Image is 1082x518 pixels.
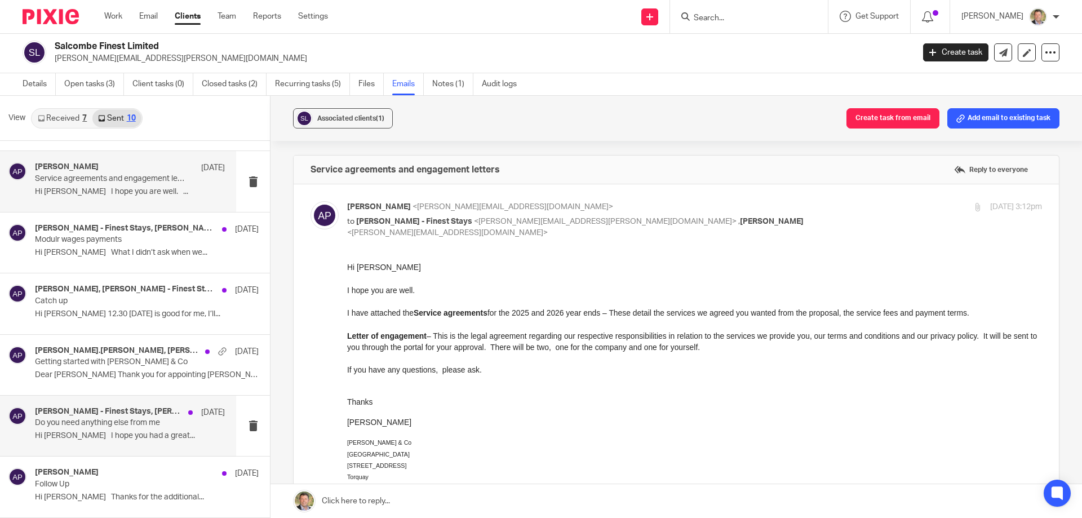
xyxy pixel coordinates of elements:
[413,203,613,211] span: <[PERSON_NAME][EMAIL_ADDRESS][DOMAIN_NAME]>
[493,391,595,400] a: [EMAIL_ADDRESS][DOMAIN_NAME]
[923,43,988,61] a: Create task
[35,407,183,417] h4: [PERSON_NAME] - Finest Stays, [PERSON_NAME]
[35,370,259,380] p: Dear [PERSON_NAME] Thank you for appointing [PERSON_NAME]...
[8,112,25,124] span: View
[296,110,313,127] img: svg%3E
[66,47,140,56] b: Service agreements
[55,53,906,64] p: [PERSON_NAME][EMAIL_ADDRESS][PERSON_NAME][DOMAIN_NAME]
[8,468,26,486] img: svg%3E
[202,73,267,95] a: Closed tasks (2)
[961,11,1023,22] p: [PERSON_NAME]
[947,108,1059,129] button: Add email to existing task
[35,248,259,258] p: Hi [PERSON_NAME] What I didn’t ask when we...
[132,73,193,95] a: Client tasks (0)
[35,162,99,172] h4: [PERSON_NAME]
[317,115,384,122] span: Associated clients
[432,73,473,95] a: Notes (1)
[175,11,201,22] a: Clients
[493,392,595,399] span: [EMAIL_ADDRESS][DOMAIN_NAME]
[235,224,259,235] p: [DATE]
[55,41,736,52] h2: Salcombe Finest Limited
[376,115,384,122] span: (1)
[8,162,26,180] img: svg%3E
[23,41,46,64] img: svg%3E
[218,11,236,22] a: Team
[693,14,794,24] input: Search
[855,12,899,20] span: Get Support
[6,277,54,286] a: [DOMAIN_NAME]
[298,11,328,22] a: Settings
[35,418,187,428] p: Do you need anything else from me
[482,73,525,95] a: Audit logs
[1029,8,1047,26] img: High%20Res%20Andrew%20Price%20Accountants_Poppy%20Jakes%20photography-1118.jpg
[35,468,99,477] h4: [PERSON_NAME]
[846,108,939,129] button: Create task from email
[35,296,214,306] p: Catch up
[267,472,314,479] span: [DOMAIN_NAME]
[8,346,26,364] img: svg%3E
[6,278,54,285] span: [DOMAIN_NAME]
[311,201,339,229] img: svg%3E
[82,114,87,122] div: 7
[8,224,26,242] img: svg%3E
[139,11,158,22] a: Email
[35,235,214,245] p: Modulr wages payments
[201,162,225,174] p: [DATE]
[35,480,214,489] p: Follow Up
[23,9,79,24] img: Pixie
[356,218,472,225] span: [PERSON_NAME] - Finest Stays
[358,73,384,95] a: Files
[275,73,350,95] a: Recurring tasks (5)
[35,285,216,294] h4: [PERSON_NAME], [PERSON_NAME] - Finest Stays
[235,346,259,357] p: [DATE]
[35,431,225,441] p: Hi [PERSON_NAME] I hope you had a great...
[35,187,225,197] p: Hi [PERSON_NAME] I hope you are well. ...
[4,267,106,273] span: [EMAIL_ADDRESS][DOMAIN_NAME]
[104,11,122,22] a: Work
[35,357,214,367] p: Getting started with [PERSON_NAME] & Co
[35,309,259,319] p: Hi [PERSON_NAME] 12.30 [DATE] is good for me, I’ll...
[35,346,199,356] h4: [PERSON_NAME].[PERSON_NAME], [PERSON_NAME] - Finest Stays, [PERSON_NAME]
[293,108,393,129] button: Associated clients(1)
[347,203,411,211] span: [PERSON_NAME]
[347,218,354,225] span: to
[347,229,548,237] span: <[PERSON_NAME][EMAIL_ADDRESS][DOMAIN_NAME]>
[2,450,270,457] span: [PERSON_NAME] & Co Limited - Registered in [GEOGRAPHIC_DATA] - Company number 7183803
[127,114,136,122] div: 10
[235,285,259,296] p: [DATE]
[8,407,26,425] img: svg%3E
[738,218,740,225] span: ,
[35,174,187,184] p: Service agreements and engagement letters
[474,218,737,225] span: <[PERSON_NAME][EMAIL_ADDRESS][PERSON_NAME][DOMAIN_NAME]>
[32,109,92,127] a: Received7
[253,11,281,22] a: Reports
[392,73,424,95] a: Emails
[35,224,216,233] h4: [PERSON_NAME] - Finest Stays, [PERSON_NAME]
[64,73,124,95] a: Open tasks (3)
[311,164,500,175] h4: Service agreements and engagement letters
[951,161,1031,178] label: Reply to everyone
[4,265,106,274] a: [EMAIL_ADDRESS][DOMAIN_NAME]
[740,218,804,225] span: [PERSON_NAME]
[201,407,225,418] p: [DATE]
[235,468,259,479] p: [DATE]
[8,285,26,303] img: svg%3E
[35,493,259,502] p: Hi [PERSON_NAME] Thanks for the additional...
[92,109,141,127] a: Sent10
[990,201,1042,213] p: [DATE] 3:12pm
[83,334,165,343] a: [URL][DOMAIN_NAME]
[23,73,56,95] a: Details
[267,471,314,480] a: [DOMAIN_NAME]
